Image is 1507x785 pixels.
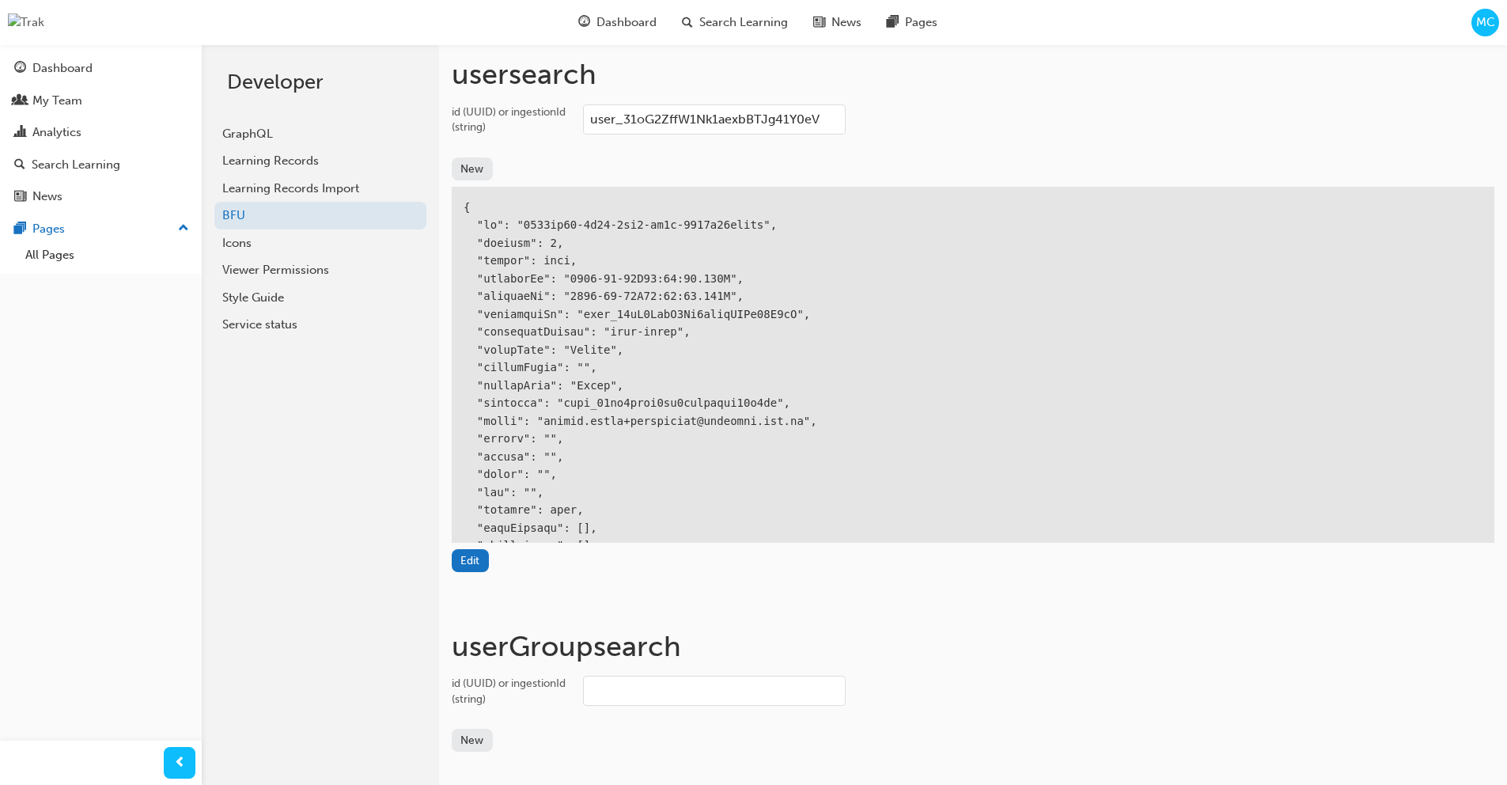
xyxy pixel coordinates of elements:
div: Search Learning [32,156,120,174]
span: news-icon [813,13,825,32]
div: Icons [222,234,418,252]
a: GraphQL [214,120,426,148]
span: pages-icon [887,13,899,32]
img: Trak [8,13,44,32]
span: search-icon [682,13,693,32]
a: Analytics [6,118,195,147]
span: MC [1476,13,1495,32]
a: Style Guide [214,284,426,312]
span: guage-icon [14,62,26,76]
a: News [6,182,195,211]
a: search-iconSearch Learning [669,6,801,39]
a: Learning Records [214,147,426,175]
a: All Pages [19,243,195,267]
a: BFU [214,202,426,229]
a: My Team [6,86,195,116]
button: Edit [452,549,489,572]
a: pages-iconPages [874,6,950,39]
span: News [831,13,861,32]
input: id (UUID) or ingestionId (string) [583,104,846,135]
a: news-iconNews [801,6,874,39]
a: Viewer Permissions [214,256,426,284]
span: news-icon [14,190,26,204]
div: Pages [32,220,65,238]
span: guage-icon [578,13,590,32]
a: Search Learning [6,150,195,180]
div: GraphQL [222,125,418,143]
div: id (UUID) or ingestionId (string) [452,676,570,707]
button: MC [1471,9,1499,36]
a: Dashboard [6,54,195,83]
h1: user search [452,57,1494,92]
a: Service status [214,311,426,339]
span: pages-icon [14,222,26,237]
div: Style Guide [222,289,418,307]
button: DashboardMy TeamAnalyticsSearch LearningNews [6,51,195,214]
a: Icons [214,229,426,257]
span: Search Learning [699,13,788,32]
a: Learning Records Import [214,175,426,203]
div: Service status [222,316,418,334]
span: people-icon [14,94,26,108]
div: News [32,188,62,206]
button: New [452,729,493,752]
span: prev-icon [174,753,186,773]
span: up-icon [178,218,189,239]
div: Viewer Permissions [222,261,418,279]
button: Pages [6,214,195,244]
div: id (UUID) or ingestionId (string) [452,104,570,135]
h1: userGroup search [452,629,1494,664]
input: id (UUID) or ingestionId (string) [583,676,846,706]
span: Pages [905,13,937,32]
div: Learning Records Import [222,180,418,198]
div: Learning Records [222,152,418,170]
div: Dashboard [32,59,93,78]
span: Dashboard [596,13,657,32]
span: search-icon [14,158,25,173]
a: guage-iconDashboard [566,6,669,39]
span: chart-icon [14,126,26,140]
h2: Developer [227,70,414,95]
div: My Team [32,92,82,110]
button: New [452,157,493,180]
div: Analytics [32,123,81,142]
